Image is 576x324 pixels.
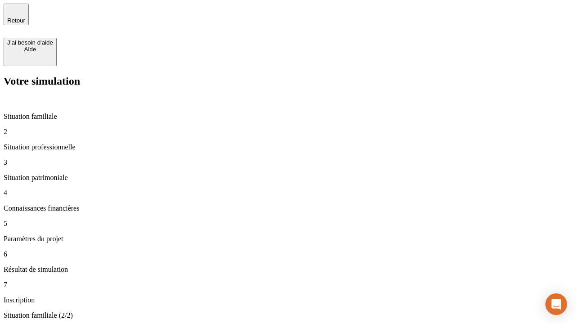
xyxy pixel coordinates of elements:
span: Retour [7,17,25,24]
p: Résultat de simulation [4,265,572,274]
button: J’ai besoin d'aideAide [4,38,57,66]
div: Open Intercom Messenger [545,293,567,315]
p: Situation familiale [4,112,572,121]
p: 5 [4,220,572,228]
p: 2 [4,128,572,136]
p: Situation professionnelle [4,143,572,151]
p: 3 [4,158,572,166]
p: Connaissances financières [4,204,572,212]
h2: Votre simulation [4,75,572,87]
p: Inscription [4,296,572,304]
p: Situation familiale (2/2) [4,311,572,319]
button: Retour [4,4,29,25]
div: J’ai besoin d'aide [7,39,53,46]
p: 7 [4,281,572,289]
p: Situation patrimoniale [4,174,572,182]
div: Aide [7,46,53,53]
p: 6 [4,250,572,258]
p: 4 [4,189,572,197]
p: Paramètres du projet [4,235,572,243]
